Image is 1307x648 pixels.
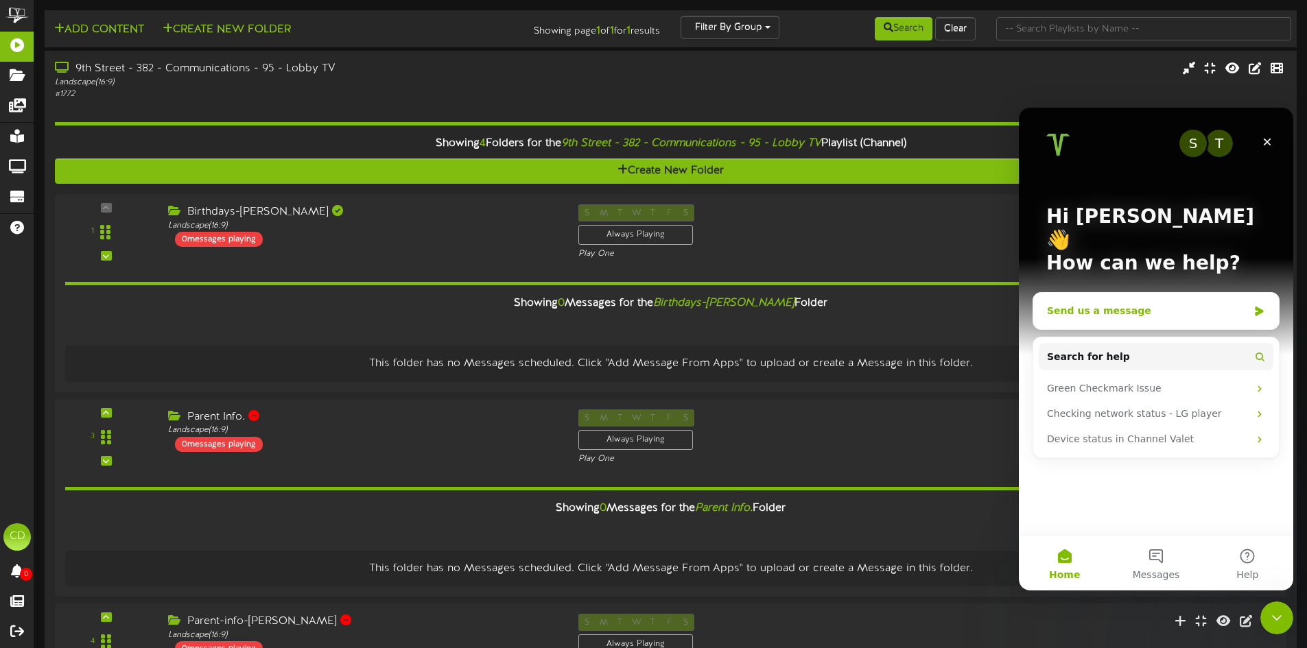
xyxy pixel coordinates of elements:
[681,16,779,39] button: Filter By Group
[168,220,558,232] div: Landscape ( 16:9 )
[55,88,556,100] div: # 1772
[460,16,670,39] div: Showing page of for results
[1260,601,1293,634] iframe: Intercom live chat
[75,356,1266,372] div: This folder has no Messages scheduled. Click "Add Message From Apps" to upload or create a Messag...
[158,21,295,38] button: Create New Folder
[168,424,558,436] div: Landscape ( 16:9 )
[1019,108,1293,590] iframe: Intercom live chat
[55,289,1286,318] div: Showing Messages for the Folder
[578,248,866,260] div: Play One
[55,494,1286,523] div: Showing Messages for the Folder
[55,77,556,88] div: Landscape ( 16:9 )
[626,25,631,37] strong: 1
[55,61,556,77] div: 9th Street - 382 - Communications - 95 - Lobby TV
[168,629,558,641] div: Landscape ( 16:9 )
[996,17,1291,40] input: -- Search Playlists by Name --
[175,232,263,247] div: 0 messages playing
[695,502,753,514] i: Parent Info.
[653,297,794,309] i: Birthdays-[PERSON_NAME]
[578,430,693,450] div: Always Playing
[935,17,976,40] button: Clear
[600,502,607,514] span: 0
[480,137,486,149] span: 4
[45,129,1297,158] div: Showing Folders for the Playlist (Channel)
[561,137,821,149] i: 9th Street - 382 - Communications - 95 - Lobby TV
[175,437,263,452] div: 0 messages playing
[168,204,558,220] div: Birthdays-[PERSON_NAME]
[50,21,148,38] button: Add Content
[168,409,558,425] div: Parent Info.
[3,523,31,551] div: CD
[875,17,932,40] button: Search
[20,568,32,581] span: 0
[168,614,558,629] div: Parent-info-[PERSON_NAME]
[578,453,866,465] div: Play One
[55,158,1286,184] button: Create New Folder
[596,25,600,37] strong: 1
[610,25,614,37] strong: 1
[75,561,1266,577] div: This folder has no Messages scheduled. Click "Add Message From Apps" to upload or create a Messag...
[558,297,565,309] span: 0
[578,225,693,245] div: Always Playing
